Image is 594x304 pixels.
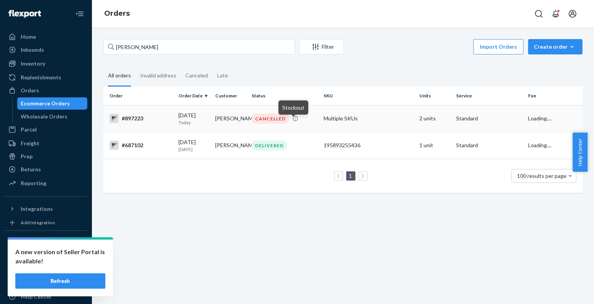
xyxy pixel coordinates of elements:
p: A new version of Seller Portal is available! [15,247,105,266]
div: Customer [215,92,246,99]
a: Talk to Support [5,278,87,290]
th: Fee [525,87,583,105]
td: Multiple SKUs [321,105,416,132]
div: [DATE] [178,112,209,126]
div: Ecommerce Orders [21,100,70,107]
div: Canceled [185,66,208,85]
button: Open account menu [565,6,580,21]
p: Stockout [282,104,304,112]
div: Wholesale Orders [21,113,68,120]
th: Units [416,87,453,105]
p: [DATE] [178,146,209,153]
button: Filter [299,39,344,54]
button: Create order [528,39,583,54]
button: Fast Tags [5,237,87,249]
a: Freight [5,137,87,150]
div: #687102 [110,141,172,150]
a: Replenishments [5,71,87,84]
td: Loading.... [525,132,583,159]
div: Add Integration [21,219,55,226]
a: Help Center [5,291,87,303]
th: Service [453,87,525,105]
ol: breadcrumbs [98,3,136,25]
div: Inventory [21,60,45,67]
div: Inbounds [21,46,44,54]
a: Settings [5,265,87,277]
a: Add Fast Tag [5,252,87,261]
div: Parcel [21,126,37,133]
a: Page 1 is your current page [348,173,354,179]
a: Wholesale Orders [17,110,88,123]
button: Open Search Box [531,6,547,21]
p: Standard [456,115,522,122]
div: Freight [21,140,39,147]
div: DELIVERED [252,140,287,151]
div: Orders [21,87,39,94]
a: Home [5,31,87,43]
td: Loading.... [525,105,583,132]
a: Inventory [5,58,87,70]
div: Filter [300,43,344,51]
div: Replenishments [21,74,61,81]
td: 1 unit [416,132,453,159]
span: 100 results per page [517,173,567,179]
p: Today [178,119,209,126]
div: Returns [21,166,41,173]
th: SKU [321,87,416,105]
a: Returns [5,163,87,176]
a: Inbounds [5,44,87,56]
img: Flexport logo [8,10,41,18]
div: Reporting [21,179,46,187]
div: Prep [21,153,33,160]
div: Create order [534,43,577,51]
div: Help Center [21,293,52,301]
div: #897223 [110,114,172,123]
td: [PERSON_NAME] [212,105,249,132]
div: Invalid address [140,66,176,85]
div: [DATE] [178,138,209,153]
button: Close Navigation [72,6,87,21]
a: Parcel [5,123,87,136]
td: [PERSON_NAME] [212,132,249,159]
input: Search orders [103,39,295,54]
a: Add Integration [5,218,87,227]
a: Orders [5,84,87,97]
div: All orders [108,66,131,87]
div: Late [217,66,228,85]
button: Open notifications [548,6,563,21]
p: Standard [456,141,522,149]
button: Integrations [5,203,87,215]
a: Ecommerce Orders [17,97,88,110]
div: Integrations [21,205,53,213]
td: 2 units [416,105,453,132]
button: Import Orders [473,39,524,54]
th: Order Date [175,87,212,105]
button: Help Center [573,133,587,172]
a: Orders [104,9,130,18]
button: Refresh [15,273,105,289]
th: Order [103,87,175,105]
a: Prep [5,150,87,163]
div: Home [21,33,36,41]
div: 195893255436 [324,141,413,149]
div: CANCELLED [252,113,289,124]
th: Status [249,87,321,105]
a: Reporting [5,177,87,189]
